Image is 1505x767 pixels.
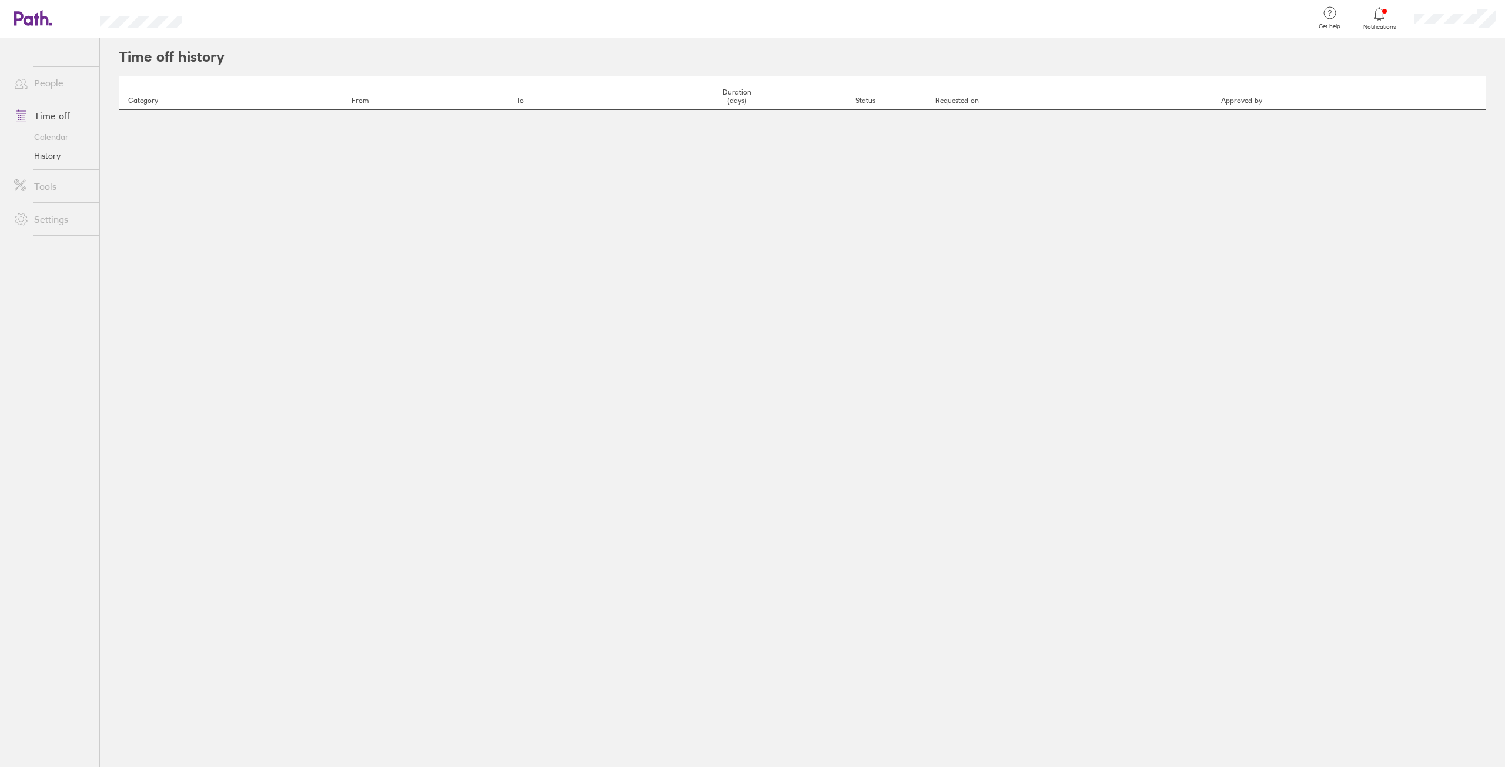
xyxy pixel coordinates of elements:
[5,207,99,231] a: Settings
[119,38,225,76] h2: Time off history
[846,76,926,110] th: Status
[507,76,628,110] th: To
[5,128,99,146] a: Calendar
[1360,24,1399,31] span: Notifications
[1310,23,1349,30] span: Get help
[119,76,342,110] th: Category
[5,146,99,165] a: History
[926,76,1212,110] th: Requested on
[628,76,846,110] th: Duration (days)
[5,175,99,198] a: Tools
[1360,6,1399,31] a: Notifications
[1212,76,1486,110] th: Approved by
[5,71,99,95] a: People
[5,104,99,128] a: Time off
[342,76,506,110] th: From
